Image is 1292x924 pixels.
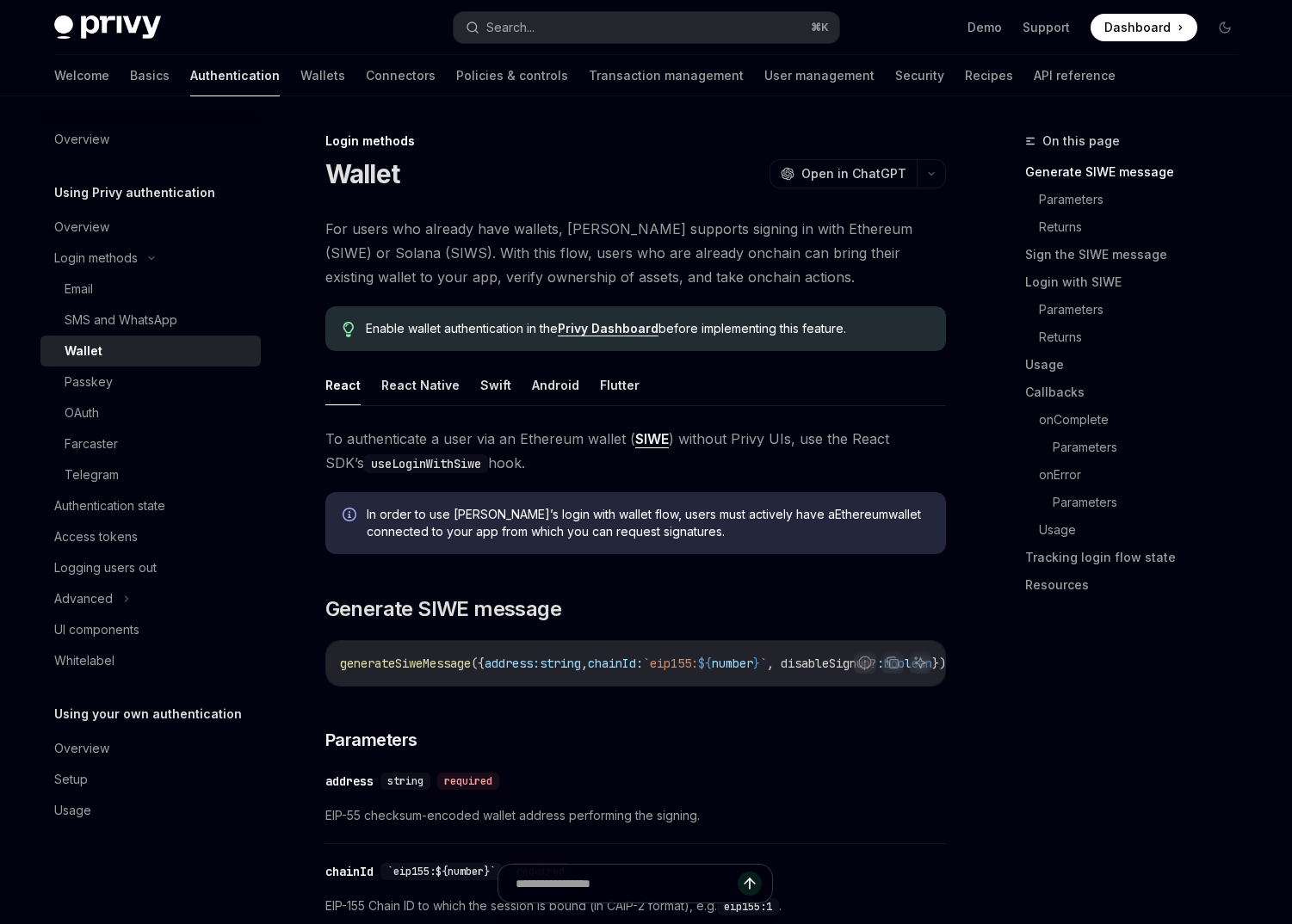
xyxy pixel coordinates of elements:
button: React [325,365,361,405]
span: Open in ChatGPT [801,165,906,182]
a: Callbacks [1025,379,1252,406]
span: In order to use [PERSON_NAME]’s login with wallet flow, users must actively have a Ethereum walle... [367,506,929,540]
div: SMS and WhatsApp [65,310,177,330]
a: Generate SIWE message [1025,158,1252,186]
svg: Info [343,508,360,525]
a: Tracking login flow state [1025,544,1252,571]
span: generateSiweMessage [340,656,471,671]
div: Authentication state [54,496,165,516]
span: address: [485,656,540,671]
div: Email [65,279,93,299]
a: Farcaster [40,428,261,459]
div: Search... [486,17,535,38]
a: Overview [40,124,261,155]
a: Access tokens [40,521,261,552]
a: Privy Dashboard [558,321,658,336]
button: Ask AI [909,651,931,674]
a: Email [40,274,261,305]
button: Android [532,365,579,405]
code: useLoginWithSiwe [364,454,488,473]
span: ({ [471,656,485,671]
span: Enable wallet authentication in the before implementing this feature. [366,320,928,337]
a: Transaction management [589,55,744,96]
a: Logging users out [40,552,261,583]
button: Report incorrect code [854,651,876,674]
button: Search...⌘K [454,12,839,43]
div: Usage [54,800,91,821]
button: Copy the contents from the code block [881,651,904,674]
span: Dashboard [1104,19,1171,36]
span: ` [760,656,767,671]
a: Demo [967,19,1002,36]
a: User management [764,55,875,96]
span: }) [932,656,946,671]
span: ${ [698,656,712,671]
input: Ask a question... [516,865,738,902]
span: chainId: [588,656,643,671]
a: Passkey [40,367,261,397]
span: , disableSignup? [767,656,877,671]
span: ⌘ K [811,21,829,34]
button: React Native [381,365,460,405]
div: Farcaster [65,434,118,454]
span: , [581,656,588,671]
div: UI components [54,619,139,640]
div: Advanced [54,588,113,609]
div: Login methods [54,248,138,268]
div: Login methods [325,132,946,150]
span: } [753,656,760,671]
a: Dashboard [1091,14,1197,41]
a: Connectors [366,55,436,96]
a: Parameters [1025,434,1252,461]
a: OAuth [40,397,261,428]
a: Welcome [54,55,109,96]
span: Generate SIWE message [325,595,561,623]
button: Open in ChatGPT [770,159,917,188]
a: Basics [130,55,170,96]
a: Returns [1025,323,1252,351]
span: `eip155: [643,656,698,671]
div: Overview [54,129,109,150]
span: string [387,774,423,788]
button: Send message [738,872,762,896]
span: : [877,656,884,671]
a: onComplete [1025,406,1252,434]
a: Setup [40,764,261,795]
img: dark logo [54,15,161,40]
a: Parameters [1025,186,1252,213]
a: Overview [40,733,261,764]
a: Policies & controls [456,55,568,96]
a: Usage [40,795,261,826]
h5: Using your own authentication [54,704,242,724]
a: Sign the SIWE message [1025,241,1252,268]
div: Overview [54,217,109,237]
h5: Using Privy authentication [54,182,215,203]
a: Telegram [40,459,261,490]
a: Resources [1025,571,1252,599]
div: OAuth [65,403,99,423]
a: Login with SIWE [1025,268,1252,296]
button: Advanced [40,583,139,614]
a: Recipes [965,55,1013,96]
div: Whitelabel [54,650,114,671]
div: address [325,773,374,790]
a: Wallets [300,55,345,96]
button: Login methods [40,243,164,274]
button: Toggle dark mode [1211,14,1239,41]
div: Overview [54,738,109,759]
div: Wallet [65,341,102,361]
div: Logging users out [54,557,157,578]
a: Authentication [190,55,280,96]
div: Passkey [65,372,113,392]
span: For users who already have wallets, [PERSON_NAME] supports signing in with Ethereum (SIWE) or Sol... [325,217,946,289]
div: Setup [54,769,88,790]
a: Parameters [1025,296,1252,323]
a: Whitelabel [40,645,261,676]
span: number [712,656,753,671]
h1: Wallet [325,158,400,189]
a: UI components [40,614,261,645]
div: Access tokens [54,527,138,547]
span: To authenticate a user via an Ethereum wallet ( ) without Privy UIs, use the React SDK’s hook. [325,427,946,475]
span: Parameters [325,728,417,752]
a: API reference [1034,55,1116,96]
